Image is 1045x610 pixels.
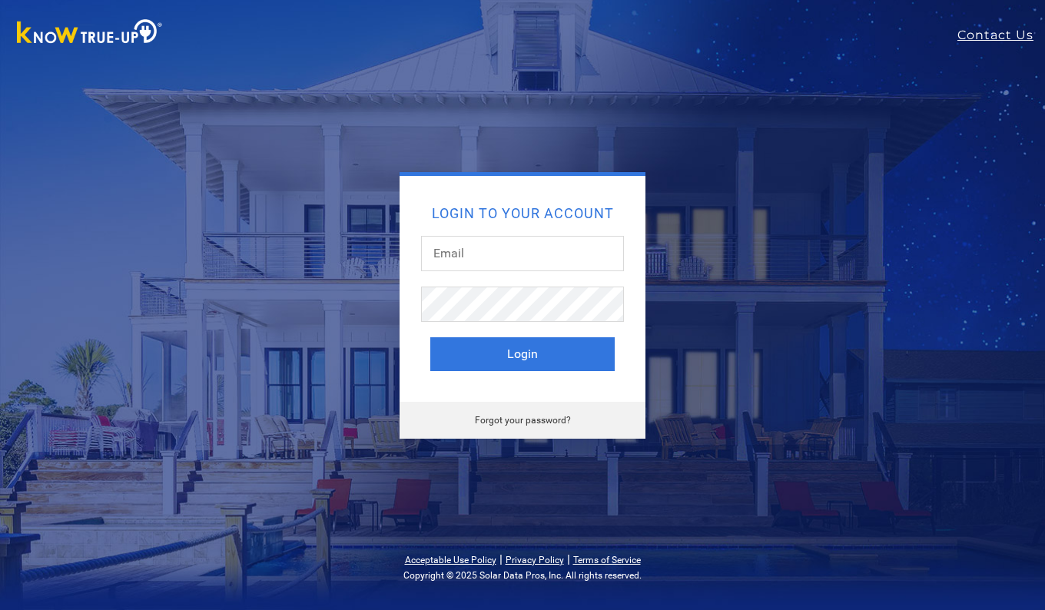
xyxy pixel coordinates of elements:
img: Know True-Up [9,16,171,51]
a: Terms of Service [573,555,641,565]
a: Acceptable Use Policy [405,555,496,565]
h2: Login to your account [430,207,615,220]
input: Email [421,236,624,271]
a: Forgot your password? [475,415,571,426]
a: Privacy Policy [506,555,564,565]
span: | [499,552,503,566]
button: Login [430,337,615,371]
span: | [567,552,570,566]
a: Contact Us [957,26,1045,45]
